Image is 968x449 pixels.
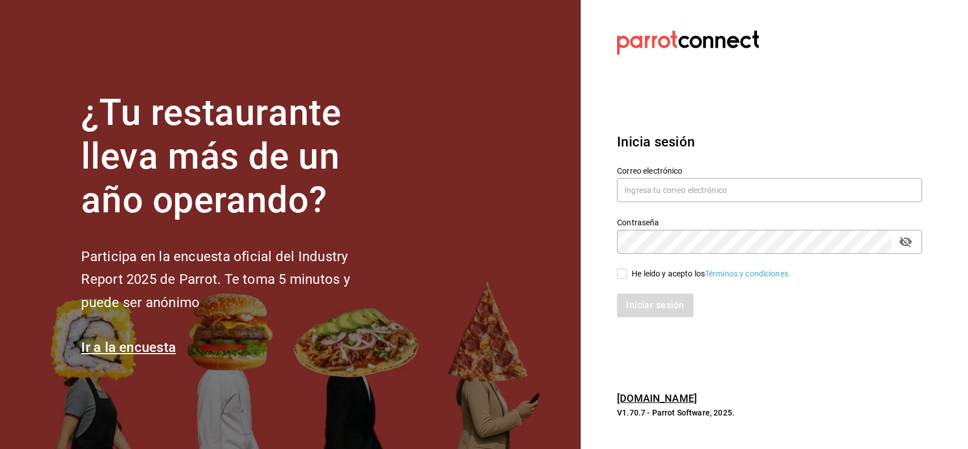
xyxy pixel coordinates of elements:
[617,167,922,175] label: Correo electrónico
[81,91,387,222] h1: ¿Tu restaurante lleva más de un año operando?
[617,392,697,404] a: [DOMAIN_NAME]
[632,268,791,280] div: He leído y acepto los
[81,245,387,314] h2: Participa en la encuesta oficial del Industry Report 2025 de Parrot. Te toma 5 minutos y puede se...
[617,132,922,152] h3: Inicia sesión
[617,407,922,418] p: V1.70.7 - Parrot Software, 2025.
[896,232,915,251] button: passwordField
[81,339,176,355] a: Ir a la encuesta
[705,269,791,278] a: Términos y condiciones.
[617,178,922,202] input: Ingresa tu correo electrónico
[617,219,922,226] label: Contraseña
